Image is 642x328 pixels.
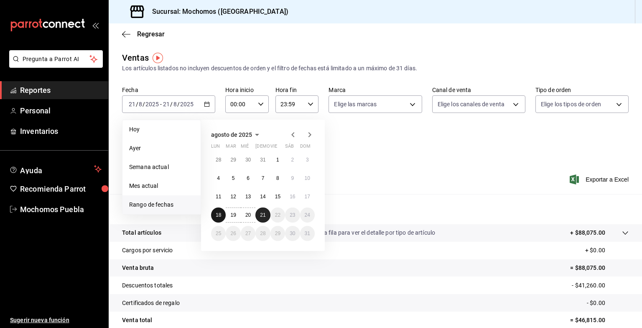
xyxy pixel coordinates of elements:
[291,157,294,163] abbr: 2 de agosto de 2025
[226,189,240,204] button: 12 de agosto de 2025
[305,175,310,181] abbr: 10 de agosto de 2025
[122,64,629,73] div: Los artículos listados no incluyen descuentos de orden y el filtro de fechas está limitado a un m...
[177,101,180,108] span: /
[138,101,143,108] input: --
[270,152,285,167] button: 1 de agosto de 2025
[276,175,279,181] abbr: 8 de agosto de 2025
[300,171,315,186] button: 10 de agosto de 2025
[211,226,226,241] button: 25 de agosto de 2025
[535,87,629,93] label: Tipo de orden
[129,144,194,153] span: Ayer
[572,281,629,290] p: - $41,260.00
[216,157,221,163] abbr: 28 de julio de 2025
[306,157,309,163] abbr: 3 de agosto de 2025
[285,189,300,204] button: 16 de agosto de 2025
[541,100,601,108] span: Elige los tipos de orden
[305,212,310,218] abbr: 24 de agosto de 2025
[122,87,215,93] label: Fecha
[145,101,159,108] input: ----
[122,30,165,38] button: Regresar
[570,228,605,237] p: + $88,075.00
[300,208,315,223] button: 24 de agosto de 2025
[241,226,255,241] button: 27 de agosto de 2025
[173,101,177,108] input: --
[128,101,136,108] input: --
[153,53,163,63] button: Tooltip marker
[255,171,270,186] button: 7 de agosto de 2025
[170,101,173,108] span: /
[143,101,145,108] span: /
[122,51,149,64] div: Ventas
[275,212,280,218] abbr: 22 de agosto de 2025
[270,143,277,152] abbr: viernes
[571,174,629,184] button: Exportar a Excel
[226,208,240,223] button: 19 de agosto de 2025
[285,226,300,241] button: 30 de agosto de 2025
[122,246,173,255] p: Cargos por servicio
[570,264,629,272] p: = $88,075.00
[245,231,251,236] abbr: 27 de agosto de 2025
[163,101,170,108] input: --
[260,212,265,218] abbr: 21 de agosto de 2025
[20,126,102,137] span: Inventarios
[255,226,270,241] button: 28 de agosto de 2025
[216,231,221,236] abbr: 25 de agosto de 2025
[255,152,270,167] button: 31 de julio de 2025
[290,194,295,200] abbr: 16 de agosto de 2025
[290,212,295,218] abbr: 23 de agosto de 2025
[438,100,504,108] span: Elige los canales de venta
[226,226,240,241] button: 26 de agosto de 2025
[285,208,300,223] button: 23 de agosto de 2025
[20,183,102,195] span: Recomienda Parrot
[300,143,311,152] abbr: domingo
[122,299,180,307] p: Certificados de regalo
[122,204,629,214] p: Resumen
[270,189,285,204] button: 15 de agosto de 2025
[329,87,422,93] label: Marca
[255,189,270,204] button: 14 de agosto de 2025
[275,194,280,200] abbr: 15 de agosto de 2025
[145,7,288,17] h3: Sucursal: Mochomos ([GEOGRAPHIC_DATA])
[226,152,240,167] button: 29 de julio de 2025
[245,194,251,200] abbr: 13 de agosto de 2025
[9,50,103,68] button: Pregunta a Parrot AI
[285,143,294,152] abbr: sábado
[245,157,251,163] abbr: 30 de julio de 2025
[226,143,236,152] abbr: martes
[129,200,194,209] span: Rango de fechas
[432,87,525,93] label: Canal de venta
[6,61,103,69] a: Pregunta a Parrot AI
[241,189,255,204] button: 13 de agosto de 2025
[585,246,629,255] p: + $0.00
[570,316,629,325] p: = $46,815.00
[270,226,285,241] button: 29 de agosto de 2025
[180,101,194,108] input: ----
[300,226,315,241] button: 31 de agosto de 2025
[241,152,255,167] button: 30 de julio de 2025
[211,171,226,186] button: 4 de agosto de 2025
[260,157,265,163] abbr: 31 de julio de 2025
[122,316,152,325] p: Venta total
[241,171,255,186] button: 6 de agosto de 2025
[211,189,226,204] button: 11 de agosto de 2025
[137,30,165,38] span: Regresar
[260,194,265,200] abbr: 14 de agosto de 2025
[10,316,102,325] span: Sugerir nueva función
[241,208,255,223] button: 20 de agosto de 2025
[211,208,226,223] button: 18 de agosto de 2025
[230,231,236,236] abbr: 26 de agosto de 2025
[92,22,99,28] button: open_drawer_menu
[291,175,294,181] abbr: 9 de agosto de 2025
[129,125,194,134] span: Hoy
[122,264,154,272] p: Venta bruta
[211,131,252,138] span: agosto de 2025
[225,87,269,93] label: Hora inicio
[247,175,250,181] abbr: 6 de agosto de 2025
[305,231,310,236] abbr: 31 de agosto de 2025
[20,204,102,215] span: Mochomos Puebla
[275,231,280,236] abbr: 29 de agosto de 2025
[241,143,249,152] abbr: miércoles
[129,163,194,172] span: Semana actual
[230,212,236,218] abbr: 19 de agosto de 2025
